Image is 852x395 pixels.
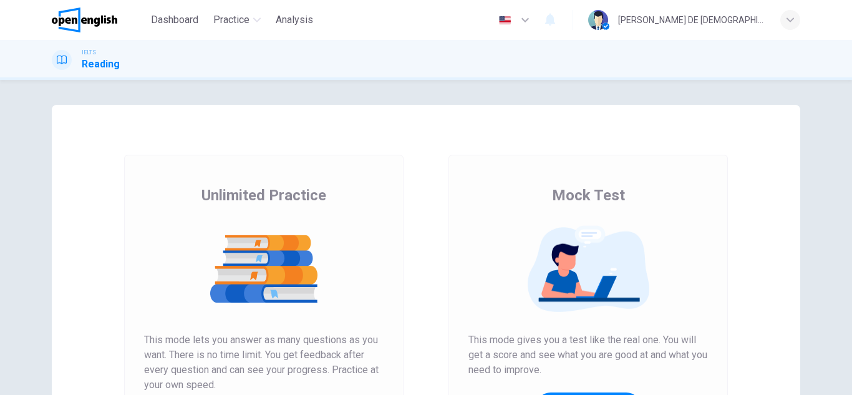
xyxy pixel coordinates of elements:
[213,12,249,27] span: Practice
[497,16,513,25] img: en
[201,185,326,205] span: Unlimited Practice
[208,9,266,31] button: Practice
[151,12,198,27] span: Dashboard
[468,333,708,378] span: This mode gives you a test like the real one. You will get a score and see what you are good at a...
[144,333,384,393] span: This mode lets you answer as many questions as you want. There is no time limit. You get feedback...
[552,185,625,205] span: Mock Test
[276,12,313,27] span: Analysis
[82,48,96,57] span: IELTS
[618,12,765,27] div: [PERSON_NAME] DE [DEMOGRAPHIC_DATA][PERSON_NAME]
[271,9,318,31] button: Analysis
[52,7,117,32] img: OpenEnglish logo
[52,7,146,32] a: OpenEnglish logo
[146,9,203,31] button: Dashboard
[588,10,608,30] img: Profile picture
[82,57,120,72] h1: Reading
